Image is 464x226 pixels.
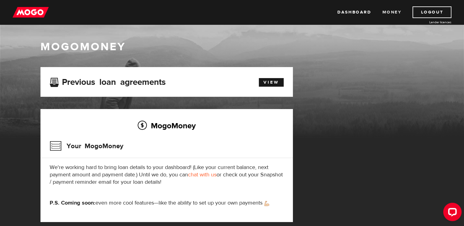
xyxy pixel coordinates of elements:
[50,164,284,186] p: We're working hard to bring loan details to your dashboard! (Like your current balance, next paym...
[50,138,123,154] h3: Your MogoMoney
[50,199,95,206] strong: P.S. Coming soon:
[405,20,451,24] a: Lender licences
[188,171,217,178] a: chat with us
[412,6,451,18] a: Logout
[264,201,269,206] img: strong arm emoji
[438,200,464,226] iframe: LiveChat chat widget
[50,199,284,207] p: even more cool features—like the ability to set up your own payments
[40,40,424,53] h1: MogoMoney
[13,6,49,18] img: mogo_logo-11ee424be714fa7cbb0f0f49df9e16ec.png
[259,78,284,87] a: View
[337,6,371,18] a: Dashboard
[382,6,401,18] a: Money
[50,77,166,85] h3: Previous loan agreements
[50,119,284,132] h2: MogoMoney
